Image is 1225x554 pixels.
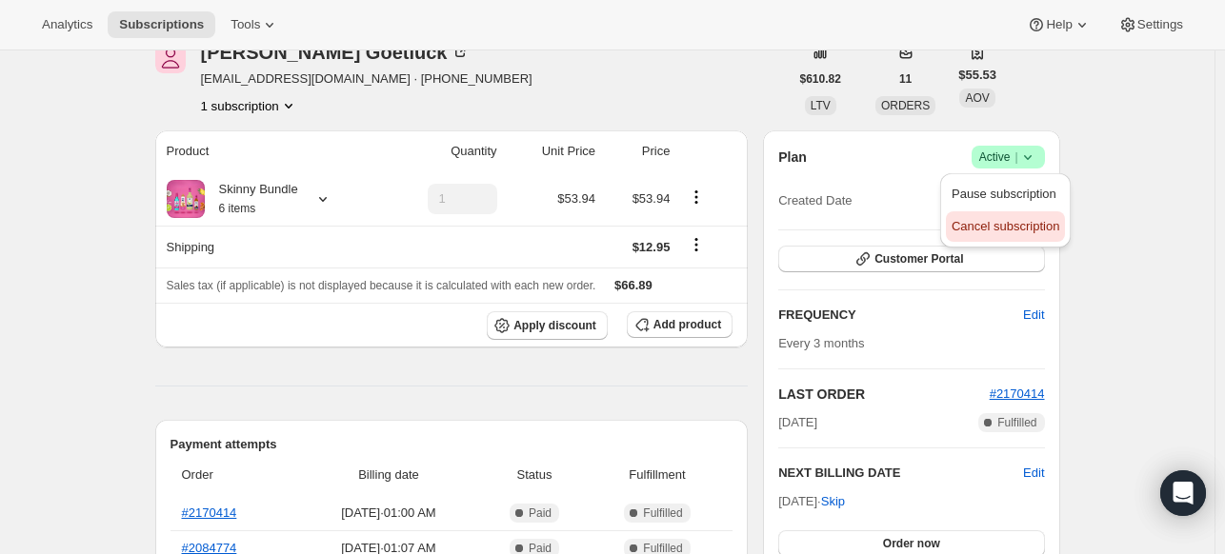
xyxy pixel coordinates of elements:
[171,435,733,454] h2: Payment attempts
[1023,464,1044,483] button: Edit
[1012,300,1055,330] button: Edit
[952,187,1056,201] span: Pause subscription
[601,130,675,172] th: Price
[167,279,596,292] span: Sales tax (if applicable) is not displayed because it is calculated with each new order.
[778,464,1023,483] h2: NEXT BILLING DATE
[958,66,996,85] span: $55.53
[30,11,104,38] button: Analytics
[965,91,989,105] span: AOV
[633,240,671,254] span: $12.95
[653,317,721,332] span: Add product
[219,202,256,215] small: 6 items
[990,385,1045,404] button: #2170414
[789,66,853,92] button: $610.82
[182,505,237,520] a: #2170414
[201,43,471,62] div: [PERSON_NAME] Goetluck
[155,226,380,267] th: Shipping
[487,465,582,485] span: Status
[681,187,712,208] button: Product actions
[513,318,596,333] span: Apply discount
[487,311,608,340] button: Apply discount
[205,180,298,218] div: Skinny Bundle
[1046,17,1072,32] span: Help
[643,505,682,521] span: Fulfilled
[778,246,1044,272] button: Customer Portal
[171,454,296,496] th: Order
[778,148,807,167] h2: Plan
[155,43,186,73] span: Jill Goetluck
[231,17,260,32] span: Tools
[627,311,733,338] button: Add product
[810,486,856,517] button: Skip
[108,11,215,38] button: Subscriptions
[302,504,475,523] span: [DATE] · 01:00 AM
[811,99,831,112] span: LTV
[1015,11,1102,38] button: Help
[778,494,845,508] span: [DATE] ·
[952,219,1059,233] span: Cancel subscription
[1014,149,1017,165] span: |
[899,71,912,87] span: 11
[557,191,595,206] span: $53.94
[778,385,989,404] h2: LAST ORDER
[380,130,503,172] th: Quantity
[1160,470,1206,516] div: Open Intercom Messenger
[778,336,864,350] span: Every 3 months
[888,66,923,92] button: 11
[821,492,845,511] span: Skip
[42,17,92,32] span: Analytics
[155,130,380,172] th: Product
[503,130,601,172] th: Unit Price
[800,71,841,87] span: $610.82
[119,17,204,32] span: Subscriptions
[1137,17,1183,32] span: Settings
[778,306,1023,325] h2: FREQUENCY
[681,234,712,255] button: Shipping actions
[778,413,817,432] span: [DATE]
[979,148,1037,167] span: Active
[167,180,205,218] img: product img
[219,11,291,38] button: Tools
[633,191,671,206] span: $53.94
[529,505,552,521] span: Paid
[946,211,1065,242] button: Cancel subscription
[990,386,1045,401] a: #2170414
[302,465,475,485] span: Billing date
[614,278,653,292] span: $66.89
[778,191,852,210] span: Created Date
[1107,11,1195,38] button: Settings
[1023,306,1044,325] span: Edit
[593,465,721,485] span: Fulfillment
[874,251,963,267] span: Customer Portal
[201,96,298,115] button: Product actions
[946,179,1065,209] button: Pause subscription
[883,536,940,551] span: Order now
[997,415,1036,430] span: Fulfilled
[201,69,532,89] span: [EMAIL_ADDRESS][DOMAIN_NAME] · [PHONE_NUMBER]
[881,99,930,112] span: ORDERS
